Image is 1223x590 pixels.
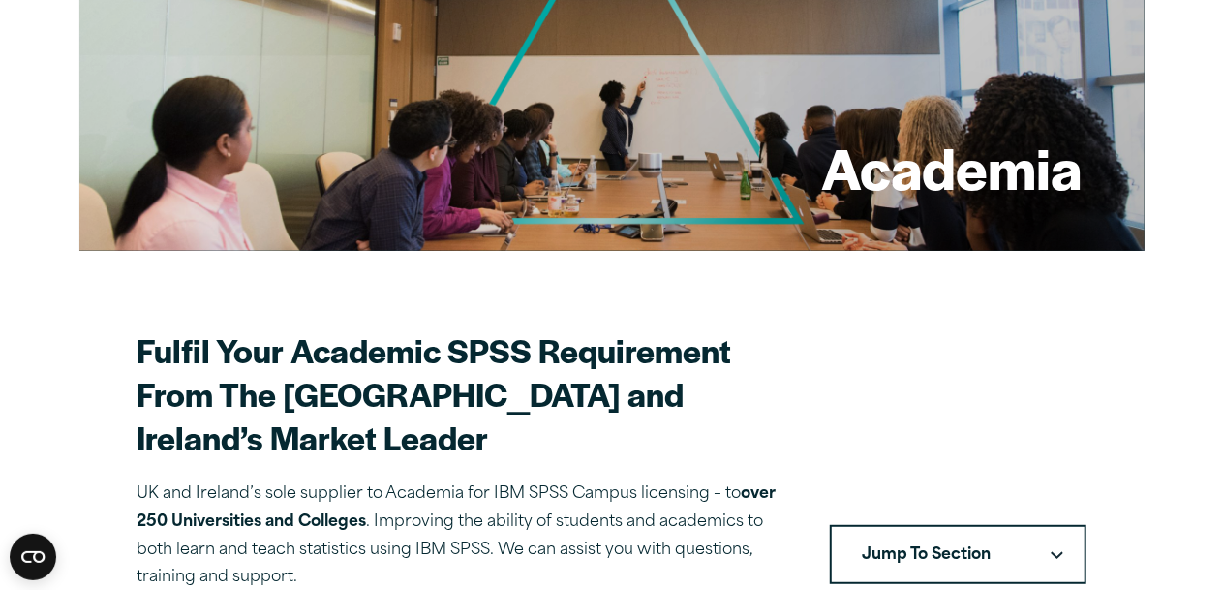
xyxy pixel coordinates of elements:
button: Open CMP widget [10,534,56,580]
h2: Fulfil Your Academic SPSS Requirement From The [GEOGRAPHIC_DATA] and Ireland’s Market Leader [138,328,783,459]
h1: Academia [822,130,1083,205]
button: Jump To SectionDownward pointing chevron [830,525,1086,585]
strong: over 250 Universities and Colleges [138,486,777,530]
svg: Downward pointing chevron [1051,551,1063,560]
nav: Table of Contents [830,525,1086,585]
